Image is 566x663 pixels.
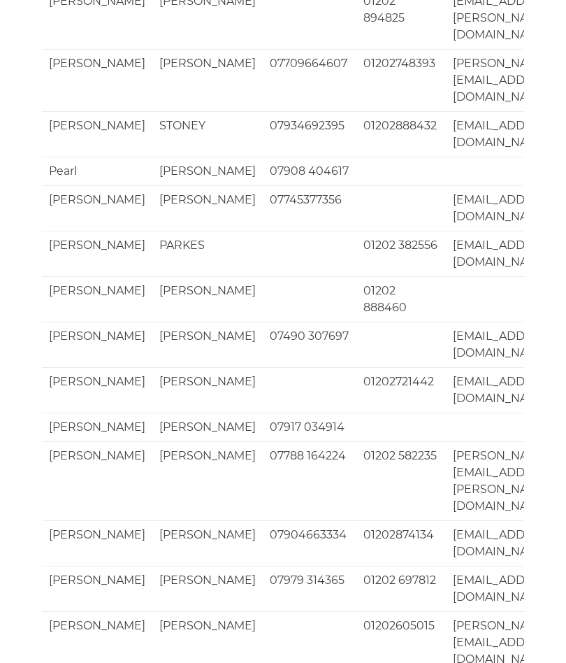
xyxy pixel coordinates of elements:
td: [PERSON_NAME] [152,520,263,566]
td: [PERSON_NAME][EMAIL_ADDRESS][DOMAIN_NAME] [446,49,565,111]
td: [EMAIL_ADDRESS][DOMAIN_NAME] [446,566,565,611]
td: 07745377356 [263,185,356,231]
td: [PERSON_NAME] [42,413,152,441]
td: [PERSON_NAME] [152,367,263,413]
td: [PERSON_NAME] [42,322,152,367]
td: 01202 582235 [356,441,446,520]
td: [PERSON_NAME] [152,157,263,185]
td: 01202748393 [356,49,446,111]
td: 01202 382556 [356,231,446,276]
td: 01202874134 [356,520,446,566]
td: [PERSON_NAME] [42,111,152,157]
td: [PERSON_NAME] [42,367,152,413]
td: [PERSON_NAME] [42,185,152,231]
td: 07709664607 [263,49,356,111]
td: 01202 697812 [356,566,446,611]
td: STONEY [152,111,263,157]
td: [PERSON_NAME] [152,441,263,520]
td: [PERSON_NAME] [42,520,152,566]
td: 01202721442 [356,367,446,413]
td: [PERSON_NAME] [152,49,263,111]
td: [PERSON_NAME][EMAIL_ADDRESS][PERSON_NAME][DOMAIN_NAME] [446,441,565,520]
td: 07490 307697 [263,322,356,367]
td: [EMAIL_ADDRESS][DOMAIN_NAME] [446,322,565,367]
td: 07904663334 [263,520,356,566]
td: [PERSON_NAME] [42,49,152,111]
td: [EMAIL_ADDRESS][DOMAIN_NAME] [446,185,565,231]
td: 07908 404617 [263,157,356,185]
td: Pearl [42,157,152,185]
td: [EMAIL_ADDRESS][DOMAIN_NAME] [446,367,565,413]
td: [PERSON_NAME] [42,231,152,276]
td: 07917 034914 [263,413,356,441]
td: [PERSON_NAME] [152,276,263,322]
td: [PERSON_NAME] [152,185,263,231]
td: 07979 314365 [263,566,356,611]
td: 01202 888460 [356,276,446,322]
td: [PERSON_NAME] [152,413,263,441]
td: [EMAIL_ADDRESS][DOMAIN_NAME] [446,111,565,157]
td: [PERSON_NAME] [42,566,152,611]
td: 07934692395 [263,111,356,157]
td: [PERSON_NAME] [152,322,263,367]
td: PARKES [152,231,263,276]
td: [EMAIL_ADDRESS][DOMAIN_NAME] [446,520,565,566]
td: [PERSON_NAME] [42,441,152,520]
td: [PERSON_NAME] [152,566,263,611]
td: 01202888432 [356,111,446,157]
td: [PERSON_NAME] [42,276,152,322]
td: [EMAIL_ADDRESS][DOMAIN_NAME] [446,231,565,276]
td: 07788 164224 [263,441,356,520]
